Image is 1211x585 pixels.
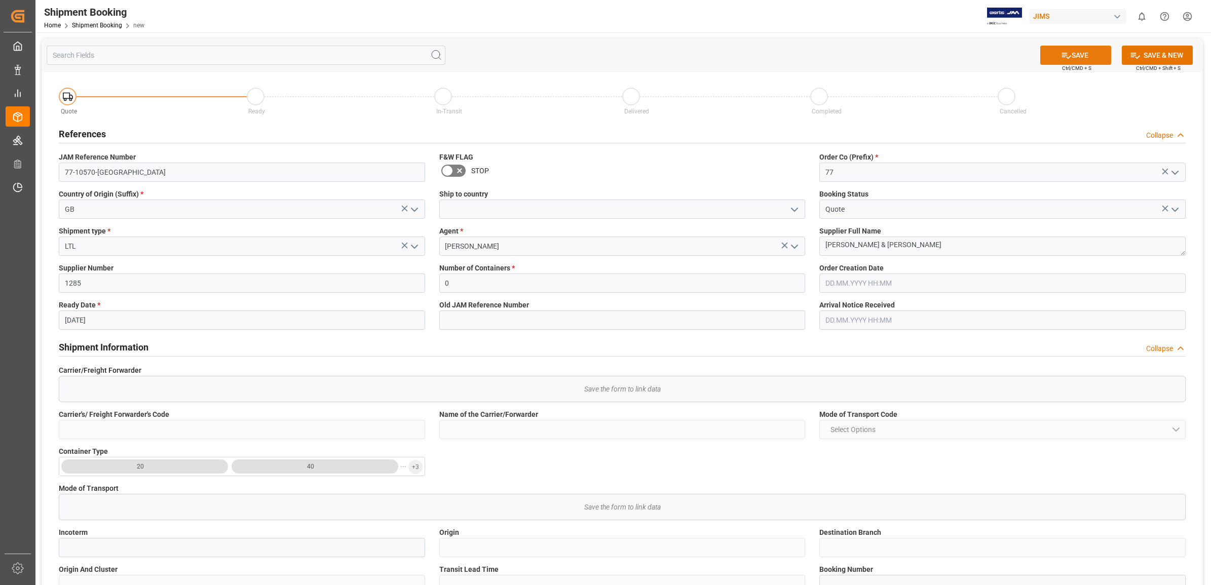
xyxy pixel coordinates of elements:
[471,166,489,176] span: STOP
[59,226,110,237] span: Shipment type
[59,483,119,494] span: Mode of Transport
[819,152,878,163] span: Order Co (Prefix)
[307,461,314,472] div: 40
[59,409,169,420] span: Carrier's/ Freight Forwarder's Code
[812,108,842,115] span: Completed
[1029,9,1126,24] div: JIMS
[61,459,228,474] button: 20
[59,300,100,310] span: Ready Date
[819,310,1186,330] input: DD.MM.YYYY HH:MM
[59,340,148,354] h2: Shipment Information
[1000,108,1027,115] span: Cancelled
[439,152,473,163] span: F&W FLAG
[59,189,143,200] span: Country of Origin (Suffix)
[1029,7,1130,26] button: JIMS
[436,108,462,115] span: In-Transit
[408,460,423,474] button: +3
[72,22,122,29] a: Shipment Booking
[1130,5,1153,28] button: show 0 new notifications
[59,127,106,141] h2: References
[47,46,445,65] input: Search Fields
[1062,64,1091,72] span: Ctrl/CMD + S
[137,461,144,472] div: 20
[819,420,1186,439] button: open menu
[232,459,398,474] button: 40
[59,200,425,219] input: Type to search/select
[59,152,136,163] span: JAM Reference Number
[1122,46,1193,65] button: SAVE & NEW
[59,527,88,538] span: Incoterm
[819,226,881,237] span: Supplier Full Name
[44,5,144,20] div: Shipment Booking
[59,446,108,457] span: Container Type
[439,409,538,420] span: Name of the Carrier/Forwarder
[400,459,406,474] span: ...
[439,564,499,575] span: Transit Lead Time
[61,108,77,115] span: Quote
[987,8,1022,25] img: Exertis%20JAM%20-%20Email%20Logo.jpg_1722504956.jpg
[786,239,802,254] button: open menu
[439,300,529,310] span: Old JAM Reference Number
[1146,343,1173,354] div: Collapse
[59,263,113,274] span: Supplier Number
[406,239,421,254] button: open menu
[1166,202,1182,217] button: open menu
[819,189,868,200] span: Booking Status
[819,237,1186,256] textarea: [PERSON_NAME] & [PERSON_NAME]
[59,457,425,476] button: open menu
[439,527,459,538] span: Origin
[1146,130,1173,141] div: Collapse
[59,365,141,376] span: Carrier/Freight Forwarder
[819,300,895,310] span: Arrival Notice Received
[406,202,421,217] button: open menu
[786,202,802,217] button: open menu
[1153,5,1176,28] button: Help Center
[59,310,425,330] input: DD.MM.YYYY
[819,409,897,420] span: Mode of Transport Code
[819,263,884,274] span: Order Creation Date
[1166,165,1182,180] button: open menu
[624,108,649,115] span: Delivered
[44,22,61,29] a: Home
[412,459,419,475] span: + 3
[59,564,118,575] span: Origin And Cluster
[1040,46,1111,65] button: SAVE
[439,189,488,200] span: Ship to country
[825,424,881,435] span: Select Options
[439,226,463,237] span: Agent
[1136,64,1181,72] span: Ctrl/CMD + Shift + S
[59,457,406,477] button: menu-button
[819,274,1186,293] input: DD.MM.YYYY HH:MM
[819,564,873,575] span: Booking Number
[59,376,1185,402] div: Save the form to link data
[819,527,881,538] span: Destination Branch
[59,494,1185,520] div: Save the form to link data
[439,263,515,274] span: Number of Containers
[248,108,265,115] span: Ready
